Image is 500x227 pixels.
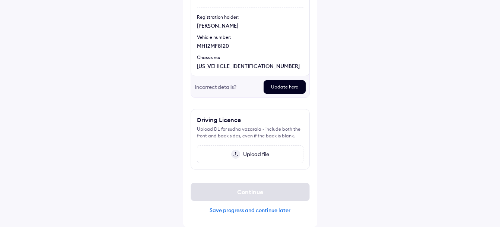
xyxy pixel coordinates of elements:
[197,34,303,41] div: Vehicle number:
[264,80,306,94] div: Update here
[197,126,303,139] div: Upload DL for sudha vazarala - include both the front and back sides, even if the back is blank.
[195,80,258,94] div: Incorrect details?
[240,151,269,158] span: Upload file
[197,22,303,29] div: [PERSON_NAME]
[231,150,240,159] img: upload-icon.svg
[197,54,303,61] div: Chassis no:
[197,115,241,124] div: Driving Licence
[197,62,303,70] div: [US_VEHICLE_IDENTIFICATION_NUMBER]
[197,42,303,50] div: MH12MF8120
[191,207,310,214] div: Save progress and continue later
[197,14,303,21] div: Registration holder:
